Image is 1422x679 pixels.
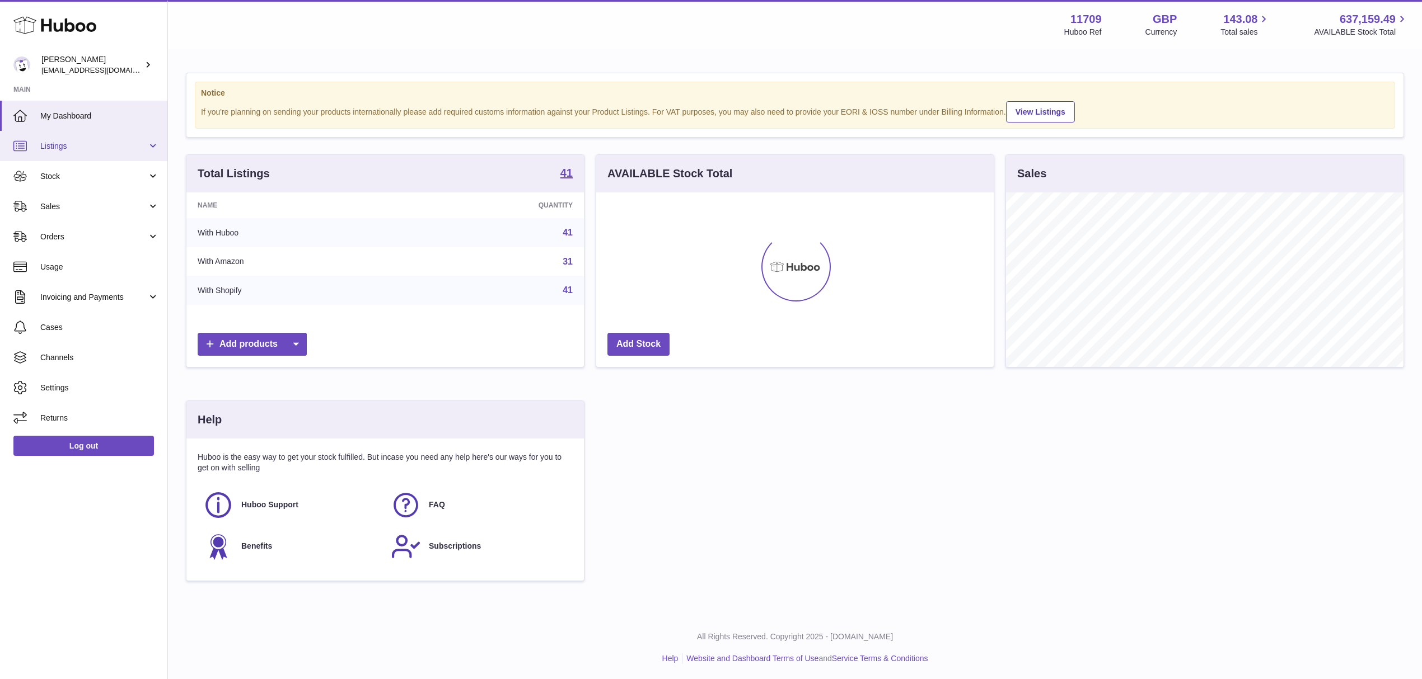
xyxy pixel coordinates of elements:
div: Currency [1145,27,1177,37]
span: My Dashboard [40,111,159,121]
span: Settings [40,383,159,393]
span: Invoicing and Payments [40,292,147,303]
span: AVAILABLE Stock Total [1314,27,1409,37]
span: Usage [40,262,159,272]
span: Sales [40,201,147,212]
span: Listings [40,141,147,152]
img: internalAdmin-11709@internal.huboo.com [13,56,30,73]
div: Huboo Ref [1064,27,1102,37]
span: Channels [40,352,159,363]
a: Log out [13,436,154,456]
div: [PERSON_NAME] [41,54,142,76]
strong: GBP [1153,12,1177,27]
span: 143.08 [1223,12,1257,27]
span: Total sales [1220,27,1270,37]
span: Stock [40,171,147,182]
a: 637,159.49 AVAILABLE Stock Total [1314,12,1409,37]
span: [EMAIL_ADDRESS][DOMAIN_NAME] [41,65,165,74]
strong: 11709 [1070,12,1102,27]
span: Orders [40,232,147,242]
span: Cases [40,322,159,333]
span: 637,159.49 [1340,12,1396,27]
span: Returns [40,413,159,423]
a: 143.08 Total sales [1220,12,1270,37]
